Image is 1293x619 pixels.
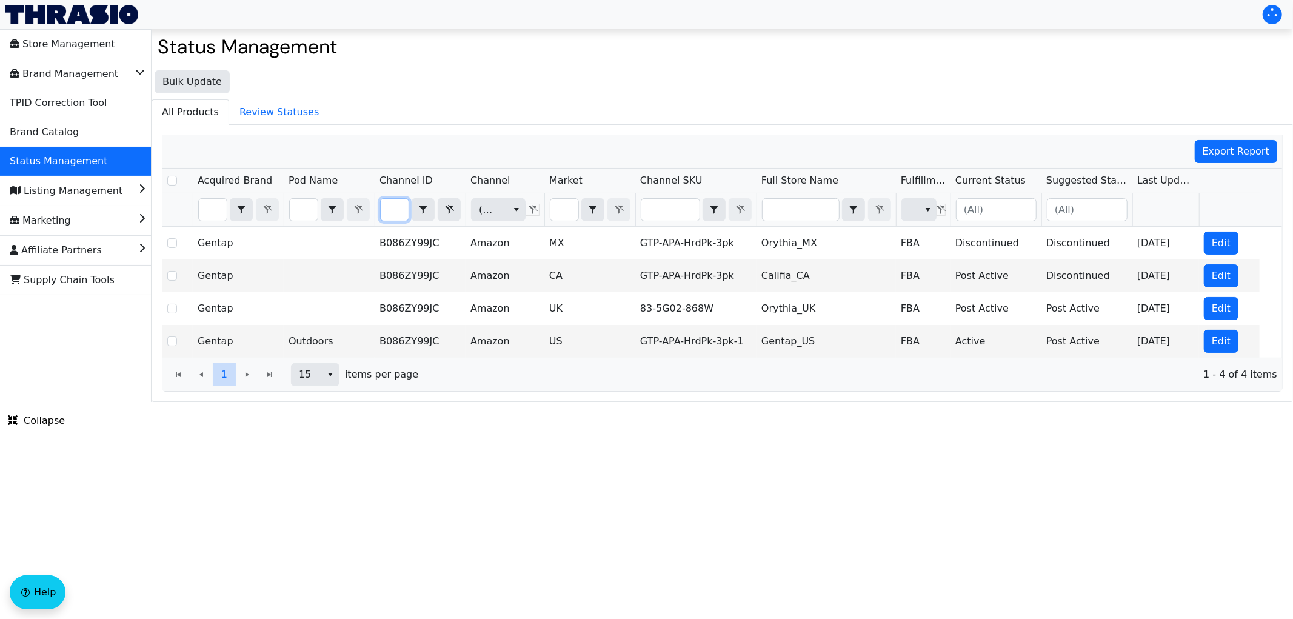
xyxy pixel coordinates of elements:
[901,173,946,188] span: Fulfillment
[763,199,839,221] input: Filter
[951,292,1041,325] td: Post Active
[581,198,604,221] span: Choose Operator
[544,292,635,325] td: UK
[582,199,604,221] button: select
[544,325,635,358] td: US
[299,367,314,382] span: 15
[1132,227,1199,259] td: [DATE]
[896,193,951,227] th: Filter
[193,193,284,227] th: Filter
[230,199,252,221] button: select
[1203,144,1270,159] span: Export Report
[544,259,635,292] td: CA
[291,363,339,386] span: Page size
[641,199,700,221] input: Filter
[193,259,284,292] td: Gentap
[507,199,525,221] button: select
[193,325,284,358] td: Gentap
[8,413,65,428] span: Collapse
[544,193,635,227] th: Filter
[919,199,937,221] button: select
[843,199,864,221] button: select
[955,173,1026,188] span: Current Status
[167,271,177,281] input: Select Row
[230,198,253,221] span: Choose Operator
[757,259,896,292] td: Califia_CA
[479,202,498,217] span: (All)
[412,199,434,221] button: select
[321,199,343,221] button: select
[466,259,544,292] td: Amazon
[152,100,229,124] span: All Products
[230,100,329,124] span: Review Statuses
[635,292,757,325] td: 83-5G02-868W
[221,367,227,382] span: 1
[345,367,418,382] span: items per page
[635,259,757,292] td: GTP-APA-HrdPk-3pk
[375,259,466,292] td: B086ZY99JC
[951,259,1041,292] td: Post Active
[438,198,461,221] button: Clear
[550,199,578,221] input: Filter
[761,173,838,188] span: Full Store Name
[1137,173,1194,188] span: Last Update
[10,181,122,201] span: Listing Management
[1132,325,1199,358] td: [DATE]
[635,193,757,227] th: Filter
[757,325,896,358] td: Gentap_US
[10,211,71,230] span: Marketing
[213,363,236,386] button: Page 1
[10,152,107,171] span: Status Management
[34,585,56,600] span: Help
[470,173,510,188] span: Channel
[10,270,115,290] span: Supply Chain Tools
[466,325,544,358] td: Amazon
[10,35,115,54] span: Store Management
[1212,334,1231,349] span: Edit
[379,173,433,188] span: Channel ID
[1204,297,1238,320] button: Edit
[381,199,409,221] input: Filter
[10,64,118,84] span: Brand Management
[198,173,272,188] span: Acquired Brand
[544,227,635,259] td: MX
[957,199,1036,221] input: (All)
[193,292,284,325] td: Gentap
[640,173,703,188] span: Channel SKU
[412,198,435,221] span: Choose Operator
[466,193,544,227] th: Filter
[375,193,466,227] th: Filter
[10,122,79,142] span: Brand Catalog
[158,35,1287,58] h2: Status Management
[757,193,896,227] th: Filter
[951,193,1041,227] th: Filter
[1204,264,1238,287] button: Edit
[321,198,344,221] span: Choose Operator
[375,227,466,259] td: B086ZY99JC
[635,227,757,259] td: GTP-APA-HrdPk-3pk
[549,173,583,188] span: Market
[284,193,375,227] th: Filter
[167,176,177,186] input: Select Row
[5,5,138,24] img: Thrasio Logo
[10,241,102,260] span: Affiliate Partners
[1212,301,1231,316] span: Edit
[951,325,1041,358] td: Active
[757,227,896,259] td: Orythia_MX
[1047,199,1127,221] input: (All)
[1204,330,1238,353] button: Edit
[193,227,284,259] td: Gentap
[1195,140,1278,163] button: Export Report
[466,227,544,259] td: Amazon
[284,325,375,358] td: Outdoors
[162,75,222,89] span: Bulk Update
[896,259,951,292] td: FBA
[155,70,230,93] button: Bulk Update
[896,227,951,259] td: FBA
[1041,325,1132,358] td: Post Active
[1046,173,1128,188] span: Suggested Status
[466,292,544,325] td: Amazon
[703,198,726,221] span: Choose Operator
[951,227,1041,259] td: Discontinued
[842,198,865,221] span: Choose Operator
